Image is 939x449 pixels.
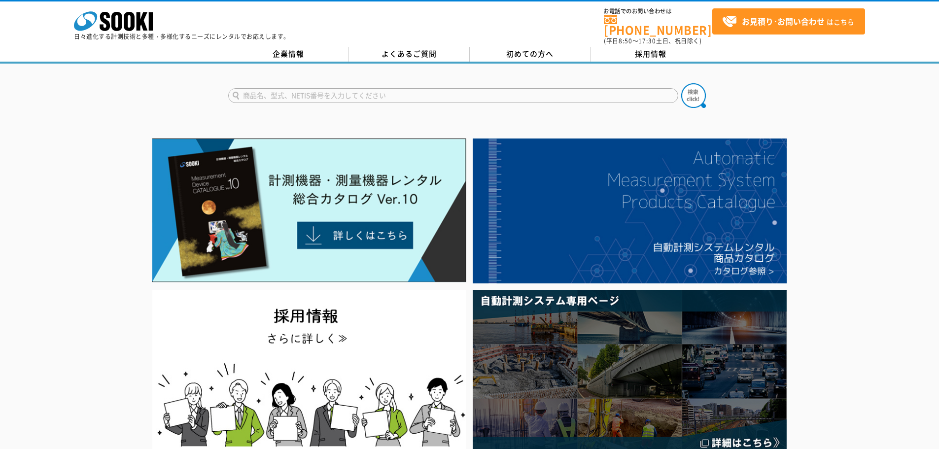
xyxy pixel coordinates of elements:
[604,15,712,35] a: [PHONE_NUMBER]
[152,138,466,282] img: Catalog Ver10
[619,36,632,45] span: 8:50
[470,47,591,62] a: 初めての方へ
[742,15,825,27] strong: お見積り･お問い合わせ
[349,47,470,62] a: よくあるご質問
[712,8,865,35] a: お見積り･お問い合わせはこちら
[604,8,712,14] span: お電話でのお問い合わせは
[591,47,711,62] a: 採用情報
[228,88,678,103] input: 商品名、型式、NETIS番号を入力してください
[638,36,656,45] span: 17:30
[722,14,854,29] span: はこちら
[604,36,701,45] span: (平日 ～ 土日、祝日除く)
[74,34,290,39] p: 日々進化する計測技術と多種・多様化するニーズにレンタルでお応えします。
[506,48,554,59] span: 初めての方へ
[228,47,349,62] a: 企業情報
[681,83,706,108] img: btn_search.png
[473,138,787,283] img: 自動計測システムカタログ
